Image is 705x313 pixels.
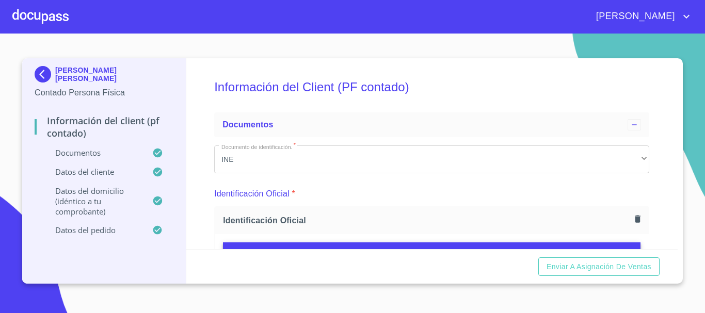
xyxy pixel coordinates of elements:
[222,120,273,129] span: Documentos
[588,8,680,25] span: [PERSON_NAME]
[588,8,693,25] button: account of current user
[214,66,649,108] h5: Información del Client (PF contado)
[35,147,152,158] p: Documentos
[214,188,290,200] p: Identificación Oficial
[547,260,651,273] span: Enviar a Asignación de Ventas
[55,66,173,83] p: [PERSON_NAME] [PERSON_NAME]
[35,66,55,83] img: Docupass spot blue
[35,186,152,217] p: Datos del domicilio (idéntico a tu comprobante)
[35,66,173,87] div: [PERSON_NAME] [PERSON_NAME]
[35,167,152,177] p: Datos del cliente
[35,87,173,99] p: Contado Persona Física
[35,114,173,139] p: Información del Client (PF contado)
[35,225,152,235] p: Datos del pedido
[214,112,649,137] div: Documentos
[223,215,631,226] span: Identificación Oficial
[538,257,660,276] button: Enviar a Asignación de Ventas
[214,145,649,173] div: INE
